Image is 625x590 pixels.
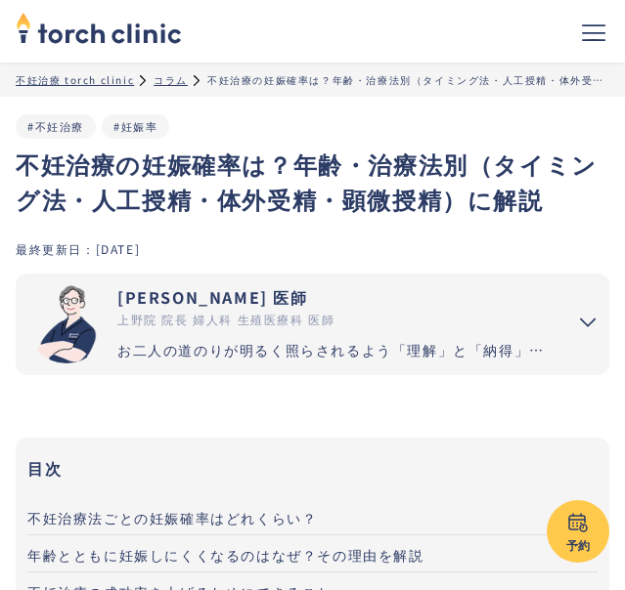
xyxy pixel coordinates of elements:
[27,498,598,535] a: 不妊治療法ごとの妊娠確率はどれくらい？
[16,240,96,257] div: 最終更新日：
[27,118,84,134] a: #不妊治療
[16,72,134,87] a: 不妊治療 torch clinic
[16,72,609,87] ul: パンくずリスト
[117,285,551,309] div: [PERSON_NAME] 医師
[16,147,609,217] h1: 不妊治療の妊娠確率は？年齢・治療法別（タイミング法・人工授精・体外受精・顕微授精）に解説
[27,535,598,572] a: 年齢とともに妊娠しにくくなるのはなぜ？その理由を解説
[27,285,106,363] img: 市山 卓彦
[547,500,609,563] a: 予約
[16,6,182,49] img: torch clinic
[96,240,141,257] div: [DATE]
[113,118,157,134] a: #妊娠率
[27,453,598,483] h3: 目次
[154,72,188,87] a: コラム
[16,274,551,375] a: [PERSON_NAME] 医師 上野院 院長 婦人科 生殖医療科 医師 お二人の道のりが明るく照らされるよう「理解」と「納得」の上で選択いただく過程を大切にしています。エビデンスに基づいた高水...
[27,545,424,565] span: 年齢とともに妊娠しにくくなるのはなぜ？その理由を解説
[117,311,551,328] div: 上野院 院長 婦人科 生殖医療科 医師
[16,274,609,375] summary: 市山 卓彦 [PERSON_NAME] 医師 上野院 院長 婦人科 生殖医療科 医師 お二人の道のりが明るく照らされるよう「理解」と「納得」の上で選択いただく過程を大切にしています。エビデンスに...
[27,508,317,527] span: 不妊治療法ごとの妊娠確率はどれくらい？
[117,340,551,360] div: お二人の道のりが明るく照らされるよう「理解」と「納得」の上で選択いただく過程を大切にしています。エビデンスに基づいた高水準の医療提供により「幸せな家族計画の実現」をお手伝いさせていただきます。
[16,14,182,49] a: home
[547,536,609,554] div: 予約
